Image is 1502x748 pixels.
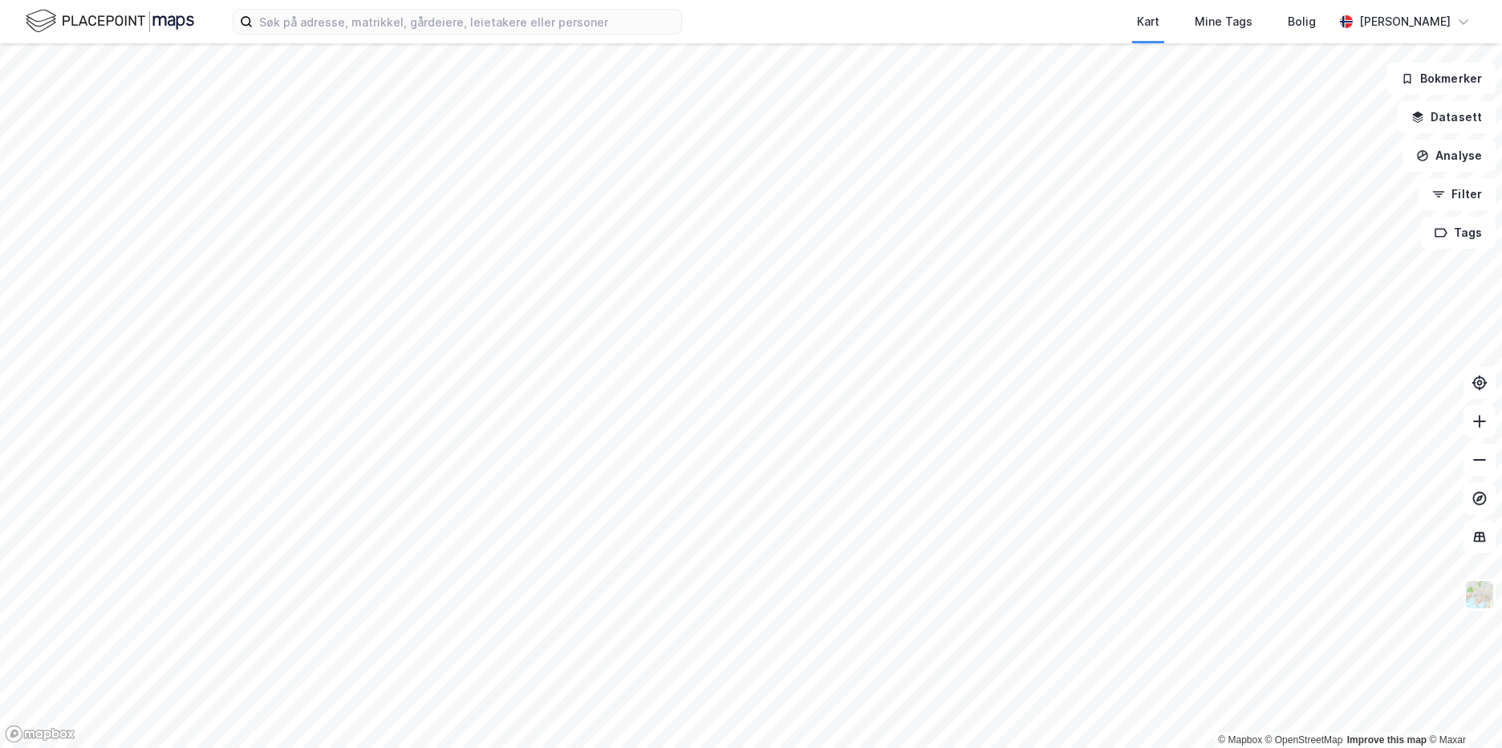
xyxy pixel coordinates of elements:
[1464,579,1495,610] img: Z
[1137,12,1159,31] div: Kart
[1419,178,1496,210] button: Filter
[1403,140,1496,172] button: Analyse
[1288,12,1316,31] div: Bolig
[1218,734,1262,746] a: Mapbox
[1387,63,1496,95] button: Bokmerker
[1347,734,1427,746] a: Improve this map
[1422,671,1502,748] div: Kontrollprogram for chat
[1421,217,1496,249] button: Tags
[1359,12,1451,31] div: [PERSON_NAME]
[253,10,681,34] input: Søk på adresse, matrikkel, gårdeiere, leietakere eller personer
[5,725,75,743] a: Mapbox homepage
[1195,12,1252,31] div: Mine Tags
[1422,671,1502,748] iframe: Chat Widget
[1398,101,1496,133] button: Datasett
[1265,734,1343,746] a: OpenStreetMap
[26,7,194,35] img: logo.f888ab2527a4732fd821a326f86c7f29.svg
